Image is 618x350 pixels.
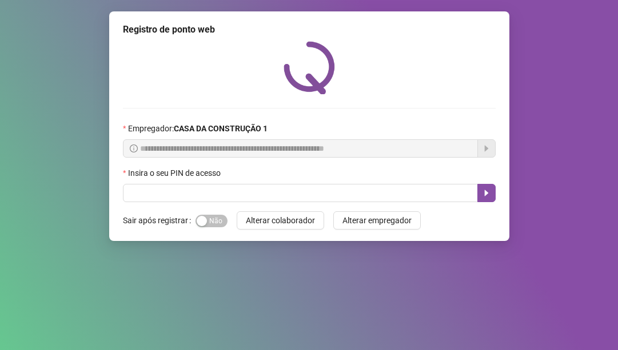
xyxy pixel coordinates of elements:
strong: CASA DA CONSTRUÇÃO 1 [174,124,268,133]
span: Alterar empregador [342,214,412,227]
span: Alterar colaborador [246,214,315,227]
button: Alterar colaborador [237,211,324,230]
span: info-circle [130,144,138,152]
div: Registro de ponto web [123,23,496,37]
label: Sair após registrar [123,211,196,230]
span: caret-right [482,188,491,198]
span: Empregador : [128,122,268,135]
img: QRPoint [284,41,335,94]
button: Alterar empregador [333,211,421,230]
label: Insira o seu PIN de acesso [123,167,228,179]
